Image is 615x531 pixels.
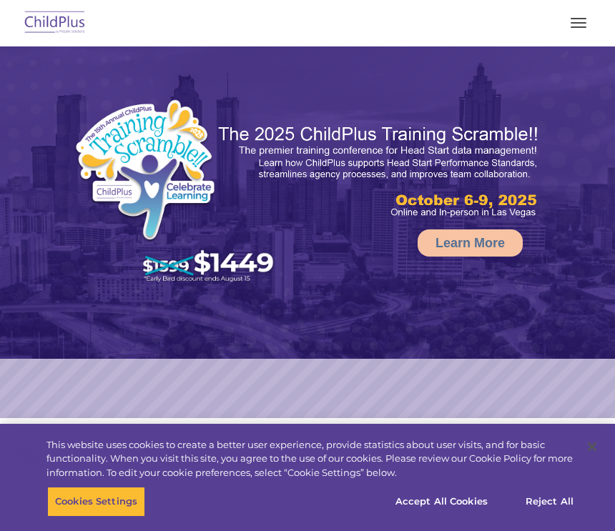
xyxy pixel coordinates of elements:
[576,431,608,462] button: Close
[505,487,594,517] button: Reject All
[21,6,89,40] img: ChildPlus by Procare Solutions
[46,438,573,480] div: This website uses cookies to create a better user experience, provide statistics about user visit...
[47,487,145,517] button: Cookies Settings
[388,487,496,517] button: Accept All Cookies
[418,229,523,257] a: Learn More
